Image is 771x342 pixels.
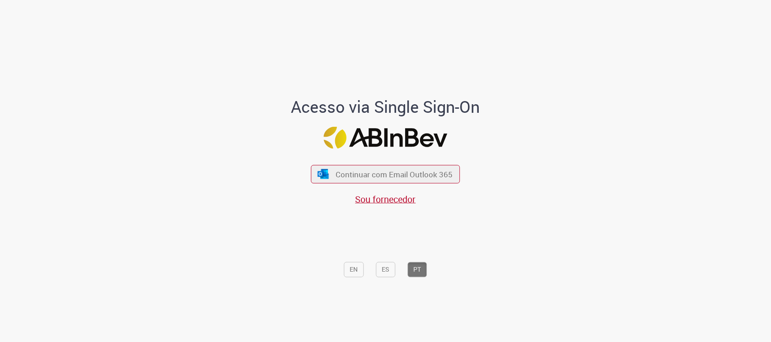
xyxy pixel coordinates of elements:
button: PT [408,262,427,277]
button: ícone Azure/Microsoft 360 Continuar com Email Outlook 365 [311,165,460,184]
button: ES [376,262,396,277]
img: ícone Azure/Microsoft 360 [317,169,329,179]
span: Continuar com Email Outlook 365 [336,169,453,180]
h1: Acesso via Single Sign-On [260,98,511,116]
a: Sou fornecedor [355,193,416,205]
button: EN [344,262,364,277]
img: Logo ABInBev [324,126,448,148]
